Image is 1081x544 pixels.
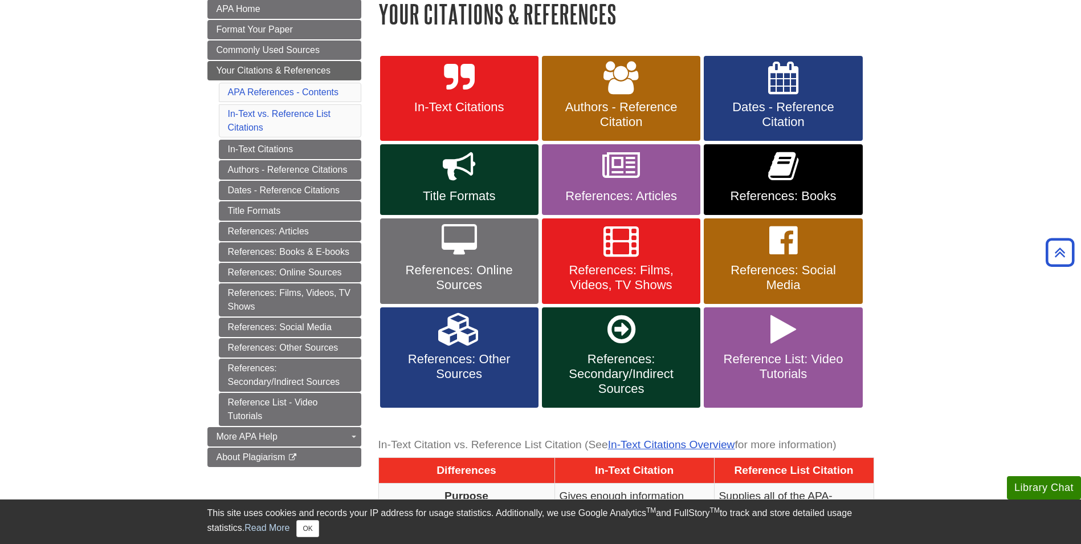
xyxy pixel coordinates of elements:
a: APA References - Contents [228,87,338,97]
span: References: Other Sources [389,352,530,381]
a: Read More [244,523,289,533]
a: Authors - Reference Citation [542,56,700,141]
a: Your Citations & References [207,61,361,80]
span: References: Online Sources [389,263,530,293]
span: References: Films, Videos, TV Shows [550,263,692,293]
span: Differences [437,464,496,476]
a: About Plagiarism [207,448,361,467]
button: Library Chat [1007,476,1081,500]
div: This site uses cookies and records your IP address for usage statistics. Additionally, we use Goo... [207,506,874,537]
span: In-Text Citation [595,464,674,476]
sup: TM [646,506,656,514]
a: More APA Help [207,427,361,446]
span: Title Formats [389,189,530,204]
span: More APA Help [217,432,278,441]
span: Format Your Paper [217,25,293,34]
a: References: Books & E-books [219,242,361,262]
a: Reference List: Video Tutorials [704,307,862,408]
a: References: Other Sources [380,307,539,408]
a: References: Books [704,144,862,215]
a: References: Online Sources [380,218,539,304]
a: Dates - Reference Citation [704,56,862,141]
a: Dates - Reference Citations [219,181,361,200]
a: References: Secondary/Indirect Sources [542,307,700,408]
a: Reference List - Video Tutorials [219,393,361,426]
span: About Plagiarism [217,452,285,462]
span: Commonly Used Sources [217,45,320,55]
a: Commonly Used Sources [207,40,361,60]
a: In-Text Citations [219,140,361,159]
span: Authors - Reference Citation [550,100,692,129]
caption: In-Text Citation vs. Reference List Citation (See for more information) [378,432,874,458]
a: References: Articles [219,222,361,241]
a: References: Films, Videos, TV Shows [219,283,361,316]
span: Reference List Citation [735,464,854,476]
span: References: Articles [550,189,692,204]
span: In-Text Citations [389,100,530,115]
button: Close [296,520,319,537]
a: Back to Top [1042,245,1078,260]
span: Your Citations & References [217,66,331,75]
a: In-Text Citations Overview [608,439,735,450]
span: Reference List: Video Tutorials [712,352,854,381]
p: Purpose [384,488,550,504]
a: References: Articles [542,144,700,215]
a: In-Text Citations [380,56,539,141]
a: In-Text vs. Reference List Citations [228,109,331,132]
a: Authors - Reference Citations [219,160,361,180]
a: Title Formats [380,144,539,215]
a: References: Films, Videos, TV Shows [542,218,700,304]
a: Format Your Paper [207,20,361,39]
a: References: Social Media [704,218,862,304]
a: References: Online Sources [219,263,361,282]
span: References: Secondary/Indirect Sources [550,352,692,396]
i: This link opens in a new window [288,454,297,461]
span: References: Social Media [712,263,854,293]
a: References: Social Media [219,318,361,337]
a: Title Formats [219,201,361,221]
a: References: Other Sources [219,338,361,358]
a: References: Secondary/Indirect Sources [219,359,361,392]
span: APA Home [217,4,260,14]
span: References: Books [712,189,854,204]
sup: TM [710,506,720,514]
span: Dates - Reference Citation [712,100,854,129]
